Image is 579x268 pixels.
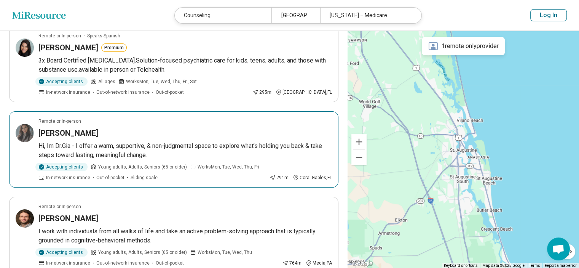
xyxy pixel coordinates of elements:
[38,227,332,245] p: I work with individuals from all walks of life and take an active problem-solving approach that i...
[96,89,150,96] span: Out-of-network insurance
[320,8,417,23] div: [US_STATE] – Medicare
[46,260,90,266] span: In-network insurance
[98,249,187,256] span: Young adults, Adults, Seniors (65 or older)
[38,118,81,125] p: Remote or In-person
[198,249,252,256] span: Works Mon, Tue, Wed, Thu
[529,263,540,268] a: Terms
[282,260,303,266] div: 764 mi
[38,32,81,39] p: Remote or In-person
[96,174,124,181] span: Out-of-pocket
[547,238,570,260] a: Open chat
[530,9,567,21] button: Log In
[46,89,90,96] span: In-network insurance
[276,89,332,96] div: [GEOGRAPHIC_DATA] , FL
[293,174,332,181] div: Coral Gables , FL
[38,213,98,224] h3: [PERSON_NAME]
[306,260,332,266] div: Media , PA
[38,56,332,74] p: 3x Board Certified [MEDICAL_DATA].Solution-focused psychiatric care for kids, teens, adults, and ...
[38,42,98,53] h3: [PERSON_NAME]
[38,203,81,210] p: Remote or In-person
[198,164,259,170] span: Works Mon, Tue, Wed, Thu, Fri
[252,89,273,96] div: 295 mi
[351,150,367,165] button: Zoom out
[96,260,150,266] span: Out-of-network insurance
[131,174,158,181] span: Sliding scale
[482,263,525,268] span: Map data ©2025 Google
[38,128,98,138] h3: [PERSON_NAME]
[126,78,197,85] span: Works Mon, Tue, Wed, Thu, Fri, Sat
[35,248,88,257] div: Accepting clients
[35,77,88,86] div: Accepting clients
[271,8,320,23] div: [GEOGRAPHIC_DATA], [GEOGRAPHIC_DATA]
[351,134,367,149] button: Zoom in
[38,141,332,160] p: Hi, Im Dr.Gia - I offer a warm, supportive, & non-judgmental space to explore what’s holding you ...
[35,163,88,171] div: Accepting clients
[175,8,271,23] div: Counseling
[156,260,184,266] span: Out-of-pocket
[98,78,115,85] span: All ages
[422,37,505,55] div: 1 remote only provider
[545,263,577,268] a: Report a map error
[46,174,90,181] span: In-network insurance
[101,43,127,52] button: Premium
[270,174,290,181] div: 291 mi
[156,89,184,96] span: Out-of-pocket
[98,164,187,170] span: Young adults, Adults, Seniors (65 or older)
[87,32,120,39] span: Speaks Spanish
